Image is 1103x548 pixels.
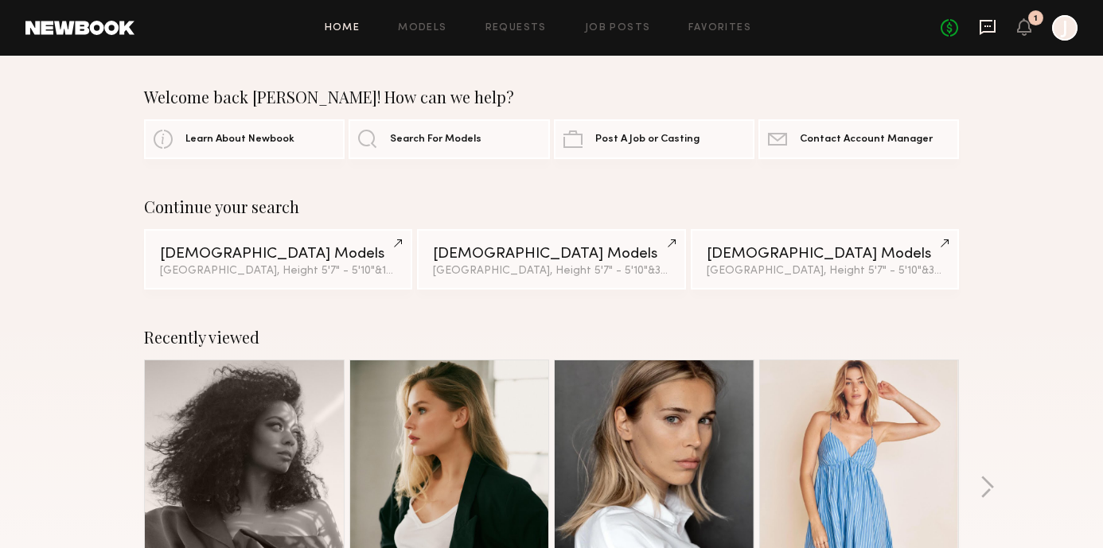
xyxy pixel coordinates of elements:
[595,134,700,145] span: Post A Job or Casting
[144,197,959,216] div: Continue your search
[800,134,933,145] span: Contact Account Manager
[485,23,547,33] a: Requests
[585,23,651,33] a: Job Posts
[433,247,669,262] div: [DEMOGRAPHIC_DATA] Models
[648,266,723,276] span: & 3 other filter s
[390,134,481,145] span: Search For Models
[1052,15,1078,41] a: J
[144,119,345,159] a: Learn About Newbook
[144,229,412,290] a: [DEMOGRAPHIC_DATA] Models[GEOGRAPHIC_DATA], Height 5'7" - 5'10"&1other filter
[375,266,443,276] span: & 1 other filter
[554,119,754,159] a: Post A Job or Casting
[417,229,685,290] a: [DEMOGRAPHIC_DATA] Models[GEOGRAPHIC_DATA], Height 5'7" - 5'10"&3other filters
[922,266,997,276] span: & 3 other filter s
[398,23,446,33] a: Models
[691,229,959,290] a: [DEMOGRAPHIC_DATA] Models[GEOGRAPHIC_DATA], Height 5'7" - 5'10"&3other filters
[160,247,396,262] div: [DEMOGRAPHIC_DATA] Models
[688,23,751,33] a: Favorites
[144,87,959,107] div: Welcome back [PERSON_NAME]! How can we help?
[758,119,959,159] a: Contact Account Manager
[160,266,396,277] div: [GEOGRAPHIC_DATA], Height 5'7" - 5'10"
[185,134,294,145] span: Learn About Newbook
[433,266,669,277] div: [GEOGRAPHIC_DATA], Height 5'7" - 5'10"
[707,247,943,262] div: [DEMOGRAPHIC_DATA] Models
[144,328,959,347] div: Recently viewed
[707,266,943,277] div: [GEOGRAPHIC_DATA], Height 5'7" - 5'10"
[349,119,549,159] a: Search For Models
[1034,14,1038,23] div: 1
[325,23,361,33] a: Home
